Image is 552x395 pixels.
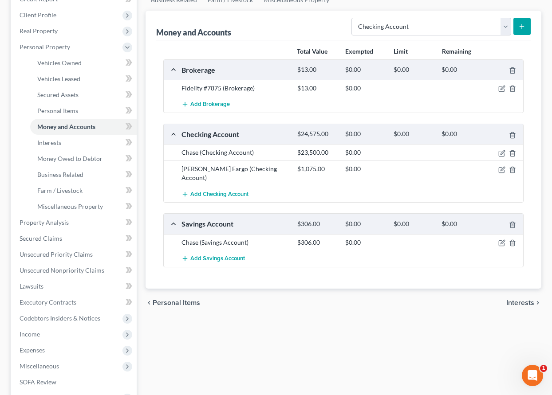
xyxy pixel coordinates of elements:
span: Unsecured Priority Claims [20,250,93,258]
a: Unsecured Priority Claims [12,246,137,262]
button: Add Brokerage [181,96,230,113]
span: Vehicles Leased [37,75,80,82]
a: Executory Contracts [12,294,137,310]
strong: Limit [394,47,408,55]
button: Interests chevron_right [506,299,541,306]
span: Client Profile [20,11,56,19]
a: Farm / Livestock [30,183,137,199]
span: Add Brokerage [190,101,230,108]
span: Money and Accounts [37,123,95,130]
strong: Exempted [345,47,373,55]
div: $306.00 [293,238,341,247]
span: Farm / Livestock [37,187,83,194]
i: chevron_right [534,299,541,306]
a: Personal Items [30,103,137,119]
a: Unsecured Nonpriority Claims [12,262,137,278]
div: $0.00 [341,84,389,93]
a: Money and Accounts [30,119,137,135]
a: Business Related [30,167,137,183]
button: chevron_left Personal Items [146,299,200,306]
span: SOFA Review [20,378,56,386]
span: Miscellaneous [20,362,59,370]
div: $0.00 [437,66,485,74]
div: Brokerage [177,65,293,74]
a: SOFA Review [12,374,137,390]
a: Lawsuits [12,278,137,294]
div: $0.00 [341,238,389,247]
div: Money and Accounts [156,27,231,38]
span: Real Property [20,27,58,35]
a: Miscellaneous Property [30,199,137,215]
a: Money Owed to Debtor [30,151,137,167]
button: Add Savings Account [181,250,245,267]
div: $24,575.00 [293,130,341,138]
span: Personal Items [37,107,78,114]
a: Secured Assets [30,87,137,103]
div: $23,500.00 [293,148,341,157]
strong: Total Value [297,47,327,55]
div: $13.00 [293,84,341,93]
span: Property Analysis [20,219,69,226]
span: Executory Contracts [20,298,76,306]
div: $0.00 [389,66,438,74]
a: Secured Claims [12,231,137,246]
div: $306.00 [293,220,341,228]
div: $0.00 [437,130,485,138]
span: Vehicles Owned [37,59,82,66]
div: Fidelity #7875 (Brokerage) [177,84,293,93]
div: $0.00 [437,220,485,228]
div: [PERSON_NAME] Fargo (Checking Account) [177,164,293,182]
span: Personal Items [153,299,200,306]
div: Chase (Checking Account) [177,148,293,157]
div: Checking Account [177,129,293,139]
span: Income [20,330,40,338]
span: Interests [37,139,61,146]
div: $13.00 [293,66,341,74]
span: 1 [540,365,547,372]
div: $0.00 [389,130,438,138]
span: Expenses [20,346,45,354]
div: $0.00 [341,164,389,173]
a: Vehicles Owned [30,55,137,71]
div: $0.00 [341,220,389,228]
span: Miscellaneous Property [37,203,103,210]
div: $0.00 [341,148,389,157]
span: Personal Property [20,43,70,51]
strong: Remaining [442,47,471,55]
span: Codebtors Insiders & Notices [20,314,100,322]
button: Add Checking Account [181,186,248,202]
div: Chase (Savings Account) [177,238,293,247]
a: Interests [30,135,137,151]
div: $1,075.00 [293,164,341,173]
span: Unsecured Nonpriority Claims [20,266,104,274]
i: chevron_left [146,299,153,306]
a: Vehicles Leased [30,71,137,87]
div: $0.00 [341,66,389,74]
span: Lawsuits [20,282,43,290]
span: Interests [506,299,534,306]
a: Property Analysis [12,215,137,231]
div: $0.00 [389,220,438,228]
span: Add Savings Account [190,255,245,262]
iframe: Intercom live chat [522,365,543,386]
span: Business Related [37,171,83,178]
div: Savings Account [177,219,293,228]
div: $0.00 [341,130,389,138]
span: Secured Claims [20,235,62,242]
span: Secured Assets [37,91,79,98]
span: Add Checking Account [190,191,248,198]
span: Money Owed to Debtor [37,155,103,162]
